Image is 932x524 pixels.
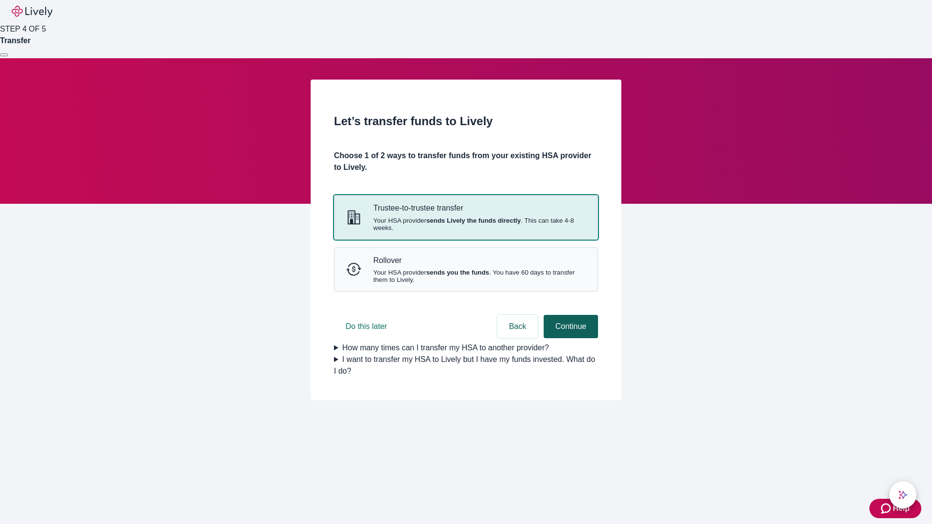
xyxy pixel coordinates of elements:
[373,269,586,283] span: Your HSA provider . You have 60 days to transfer them to Lively.
[881,503,893,514] svg: Zendesk support icon
[373,256,586,265] p: Rollover
[426,269,489,276] strong: sends you the funds
[869,499,921,518] button: Zendesk support iconHelp
[346,210,362,225] svg: Trustee-to-trustee
[12,6,52,17] img: Lively
[373,217,586,231] span: Your HSA provider . This can take 4-8 weeks.
[334,342,598,354] summary: How many times can I transfer my HSA to another provider?
[334,248,598,291] button: RolloverRolloverYour HSA providersends you the funds. You have 60 days to transfer them to Lively.
[373,203,586,213] p: Trustee-to-trustee transfer
[426,217,521,224] strong: sends Lively the funds directly
[334,354,598,377] summary: I want to transfer my HSA to Lively but I have my funds invested. What do I do?
[893,503,910,514] span: Help
[898,490,908,500] svg: Lively AI Assistant
[544,315,598,338] button: Continue
[346,262,362,277] svg: Rollover
[334,196,598,239] button: Trustee-to-trusteeTrustee-to-trustee transferYour HSA providersends Lively the funds directly. Th...
[497,315,538,338] button: Back
[334,113,598,130] h2: Let’s transfer funds to Lively
[889,481,916,508] button: chat
[334,150,598,173] h4: Choose 1 of 2 ways to transfer funds from your existing HSA provider to Lively.
[334,315,399,338] button: Do this later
